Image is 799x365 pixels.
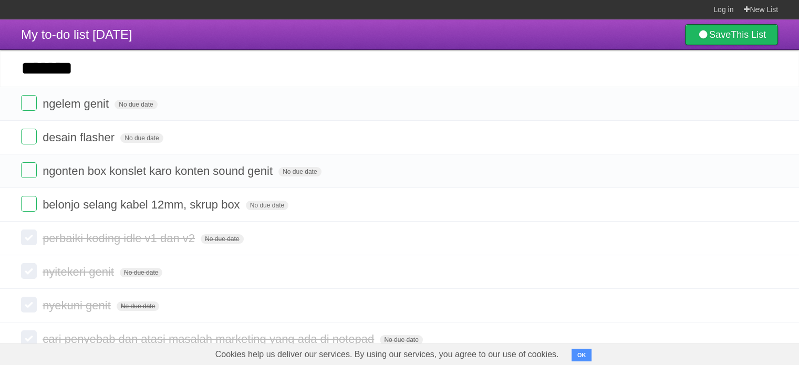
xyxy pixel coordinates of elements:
[43,97,111,110] span: ngelem genit
[201,234,243,244] span: No due date
[21,263,37,279] label: Done
[43,265,117,278] span: nyitekeri genit
[685,24,778,45] a: SaveThis List
[120,268,162,277] span: No due date
[43,198,242,211] span: belonjo selang kabel 12mm, skrup box
[43,164,275,178] span: ngonten box konslet karo konten sound genit
[21,330,37,346] label: Done
[21,162,37,178] label: Done
[43,232,198,245] span: perbaiki koding idle v1 dan v2
[21,95,37,111] label: Done
[21,297,37,312] label: Done
[572,349,592,361] button: OK
[43,332,377,346] span: cari penyebab dan atasi masalah marketing yang ada di notepad
[731,29,766,40] b: This List
[21,196,37,212] label: Done
[120,133,163,143] span: No due date
[380,335,422,345] span: No due date
[21,27,132,41] span: My to-do list [DATE]
[21,230,37,245] label: Done
[246,201,288,210] span: No due date
[43,299,113,312] span: nyekuni genit
[117,301,159,311] span: No due date
[205,344,569,365] span: Cookies help us deliver our services. By using our services, you agree to our use of cookies.
[278,167,321,176] span: No due date
[115,100,157,109] span: No due date
[21,129,37,144] label: Done
[43,131,117,144] span: desain flasher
